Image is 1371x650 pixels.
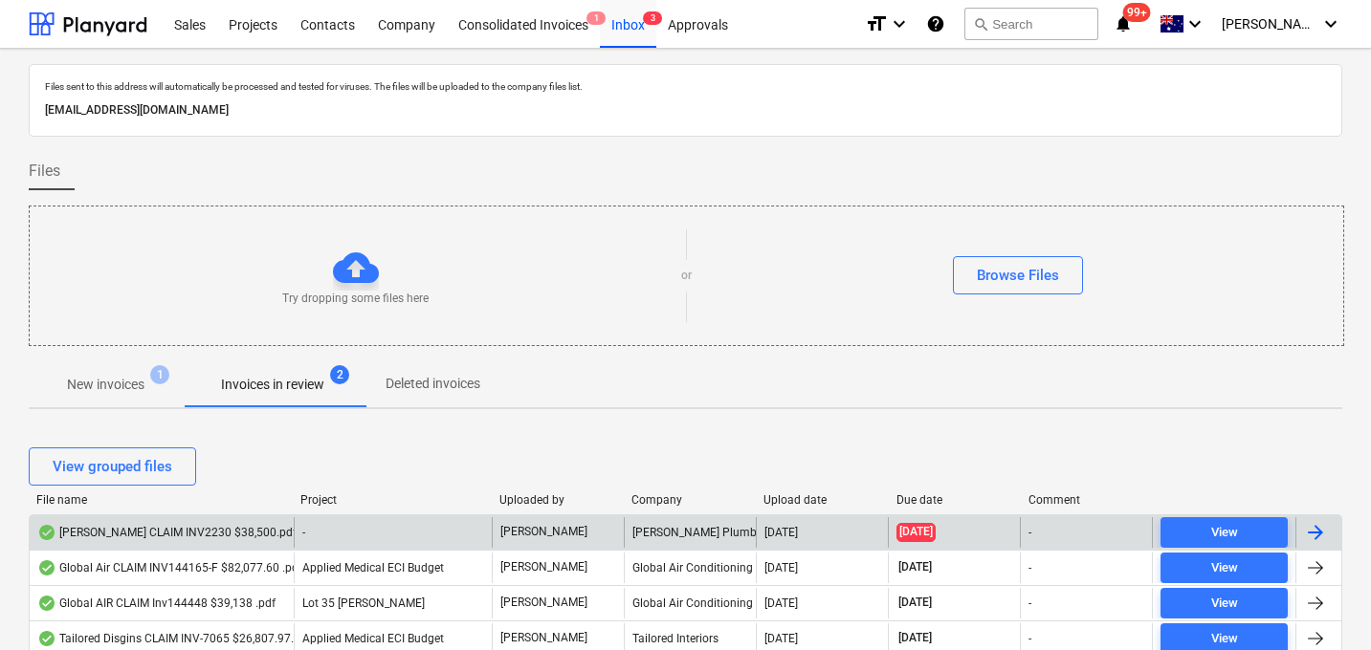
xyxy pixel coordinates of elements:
[624,517,756,548] div: [PERSON_NAME] Plumbing Pty Ltd
[67,375,144,395] p: New invoices
[500,524,587,540] p: [PERSON_NAME]
[29,447,196,486] button: View grouped files
[1161,588,1288,618] button: View
[37,525,56,540] div: OCR finished
[37,596,276,611] div: Global AIR CLAIM Inv144448 $39,138 .pdf
[586,11,606,25] span: 1
[386,374,480,394] p: Deleted invoices
[45,100,1326,120] p: [EMAIL_ADDRESS][DOMAIN_NAME]
[1114,12,1133,35] i: notifications
[500,595,587,611] p: [PERSON_NAME]
[37,525,297,540] div: [PERSON_NAME] CLAIM INV2230 $38,500.pdf
[681,268,692,284] p: or
[37,631,311,646] div: Tailored Disgins CLAIM INV-7065 $26,807.97.pdf
[953,256,1083,294] button: Browse Files
[926,12,945,35] i: Knowledge base
[330,365,349,384] span: 2
[1211,522,1238,544] div: View
[764,561,798,574] div: [DATE]
[763,493,880,507] div: Upload date
[1211,593,1238,615] div: View
[624,552,756,583] div: Global Air Conditioning
[896,630,934,646] span: [DATE]
[36,493,285,507] div: File name
[1028,493,1145,507] div: Comment
[896,493,1013,507] div: Due date
[764,632,798,645] div: [DATE]
[643,11,662,25] span: 3
[1123,3,1151,22] span: 99+
[302,561,444,574] span: Applied Medical ECI Budget
[764,526,798,539] div: [DATE]
[624,588,756,618] div: Global Air Conditioning
[1211,557,1238,579] div: View
[896,559,934,575] span: [DATE]
[500,630,587,646] p: [PERSON_NAME]
[1161,552,1288,583] button: View
[300,493,483,507] div: Project
[1319,12,1342,35] i: keyboard_arrow_down
[302,632,444,645] span: Applied Medical ECI Budget
[37,560,56,575] div: OCR finished
[764,596,798,610] div: [DATE]
[29,160,60,183] span: Files
[499,493,616,507] div: Uploaded by
[302,596,425,610] span: Lot 35 Griffin, Brendale
[1028,596,1031,610] div: -
[37,631,56,646] div: OCR finished
[45,80,1326,93] p: Files sent to this address will automatically be processed and tested for viruses. The files will...
[1183,12,1206,35] i: keyboard_arrow_down
[150,365,169,384] span: 1
[29,206,1344,346] div: Try dropping some files hereorBrowse Files
[896,523,936,541] span: [DATE]
[1028,632,1031,645] div: -
[500,559,587,575] p: [PERSON_NAME]
[1161,517,1288,548] button: View
[282,291,429,307] p: Try dropping some files here
[1275,558,1371,650] iframe: Chat Widget
[1211,628,1238,650] div: View
[896,595,934,611] span: [DATE]
[973,16,988,32] span: search
[964,8,1098,40] button: Search
[302,526,305,539] span: -
[1028,561,1031,574] div: -
[865,12,888,35] i: format_size
[221,375,324,395] p: Invoices in review
[888,12,911,35] i: keyboard_arrow_down
[37,596,56,611] div: OCR finished
[53,454,172,479] div: View grouped files
[1028,526,1031,539] div: -
[37,560,302,575] div: Global Air CLAIM INV144165-F $82,077.60 .pdf
[1222,16,1317,32] span: [PERSON_NAME]
[631,493,748,507] div: Company
[977,263,1059,288] div: Browse Files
